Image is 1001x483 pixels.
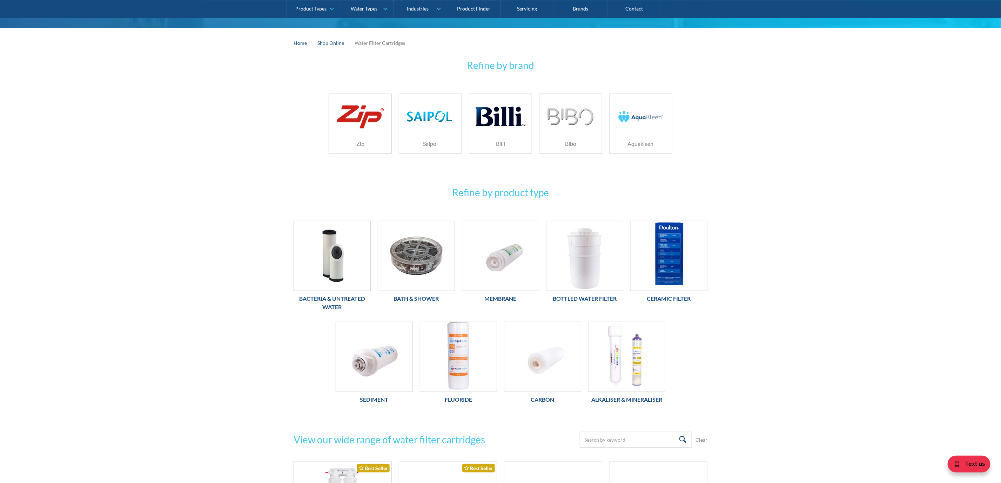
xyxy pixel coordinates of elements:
img: Bacteria & Untreated Water [294,221,370,291]
img: Bath & Shower [378,221,455,291]
img: Ceramic Filter [631,221,707,291]
div: Water Filter Cartridges [355,39,405,47]
div: Best Seller [357,464,390,472]
a: Bottled Water FilterBottled Water Filter [546,221,623,306]
img: Alkaliser & Mineraliser [589,322,665,392]
div: Industries [407,6,429,12]
h6: Bacteria & Untreated Water [294,294,371,311]
img: Billi [476,100,525,133]
h6: Aquakleen [610,140,672,148]
a: CarbonCarbon [504,322,581,407]
a: FluorideFluoride [420,322,497,407]
a: Ceramic Filter Ceramic Filter [630,221,707,306]
form: Email Form [580,432,707,448]
h3: View our wide range of water filter cartridges [294,432,485,447]
a: Clear [696,436,707,443]
a: SedimentSediment [336,322,413,407]
a: Shop Online [317,39,344,47]
div: | [310,39,314,47]
div: Best Seller [462,464,495,472]
img: Aquakleen [616,100,666,133]
img: Carbon [504,322,581,392]
h6: Membrane [462,294,539,303]
h3: Refine by product type [294,185,707,200]
img: Bottled Water Filter [546,221,623,291]
a: AquakleenAquakleen [609,94,672,154]
a: BilliBilli [469,94,532,154]
h3: Refine by brand [294,58,707,73]
h6: Ceramic Filter [630,294,707,303]
img: Membrane [462,221,539,291]
div: | [348,39,351,47]
img: Sediment [336,322,412,392]
h6: Alkaliser & Mineraliser [588,395,665,404]
div: Water Types [351,6,378,12]
h6: Bibo [539,140,602,148]
h6: Saipol [399,140,462,148]
img: Bibo [547,108,594,125]
a: MembraneMembrane [462,221,539,306]
h6: Bottled Water Filter [546,294,623,303]
a: Home [294,39,307,47]
a: BiboBibo [539,94,602,154]
img: Fluoride [420,322,497,392]
a: Alkaliser & MineraliserAlkaliser & Mineraliser [588,322,665,407]
h6: Fluoride [420,395,497,404]
img: Saipol [405,109,455,124]
a: Bacteria & Untreated WaterBacteria & Untreated Water [294,221,371,315]
a: SaipolSaipol [399,94,462,154]
h6: Bath & Shower [378,294,455,303]
div: Product Types [295,6,327,12]
a: ZipZip [329,94,392,154]
iframe: podium webchat widget bubble [931,448,1001,483]
h6: Zip [329,140,391,148]
a: Bath & ShowerBath & Shower [378,221,455,306]
img: Zip [335,102,385,131]
h6: Billi [469,140,532,148]
input: Search by keyword [580,432,692,448]
h6: Carbon [504,395,581,404]
h6: Sediment [336,395,413,404]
